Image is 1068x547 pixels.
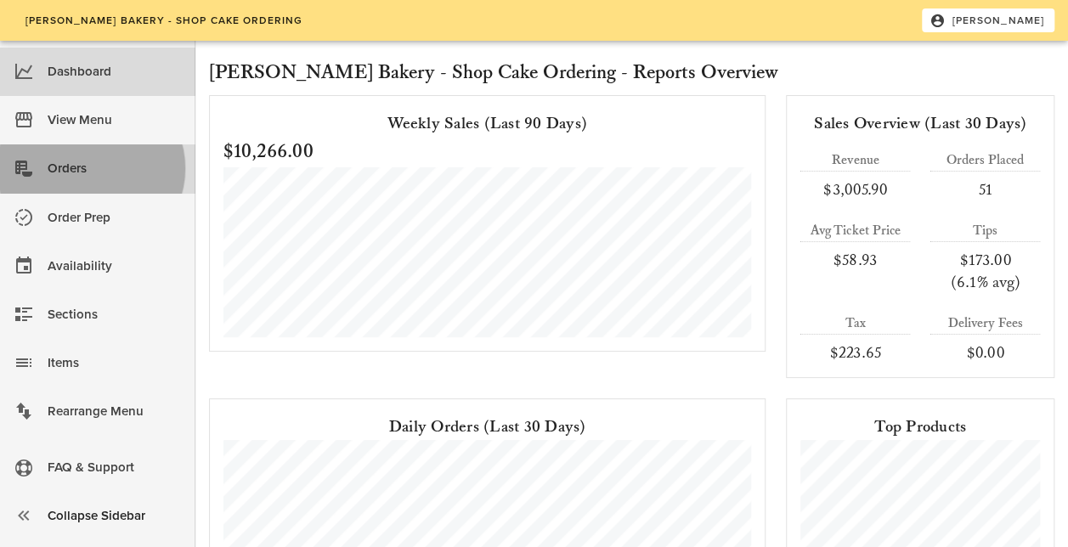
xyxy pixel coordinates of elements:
[800,249,910,271] div: $58.93
[14,8,314,32] a: [PERSON_NAME] Bakery - Shop Cake Ordering
[24,14,302,26] span: [PERSON_NAME] Bakery - Shop Cake Ordering
[223,137,751,167] h2: $10,266.00
[48,454,182,482] div: FAQ & Support
[48,398,182,426] div: Rearrange Menu
[48,252,182,280] div: Availability
[223,110,751,137] div: Weekly Sales (Last 90 Days)
[800,150,910,171] div: Revenue
[48,106,182,134] div: View Menu
[48,349,182,377] div: Items
[48,204,182,232] div: Order Prep
[48,502,182,530] div: Collapse Sidebar
[48,58,182,86] div: Dashboard
[800,221,910,241] div: Avg Ticket Price
[922,8,1054,32] button: [PERSON_NAME]
[800,313,910,334] div: Tax
[930,313,1040,334] div: Delivery Fees
[223,413,751,440] div: Daily Orders (Last 30 Days)
[800,341,910,364] div: $223.65
[930,249,1040,293] div: $173.00 (6.1% avg)
[933,13,1044,28] span: [PERSON_NAME]
[48,301,182,329] div: Sections
[209,58,1054,88] h2: [PERSON_NAME] Bakery - Shop Cake Ordering - Reports Overview
[48,155,182,183] div: Orders
[930,221,1040,241] div: Tips
[930,178,1040,200] div: 51
[800,110,1040,137] div: Sales Overview (Last 30 Days)
[800,413,1040,440] div: Top Products
[930,150,1040,171] div: Orders Placed
[930,341,1040,364] div: $0.00
[800,178,910,200] div: $3,005.90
